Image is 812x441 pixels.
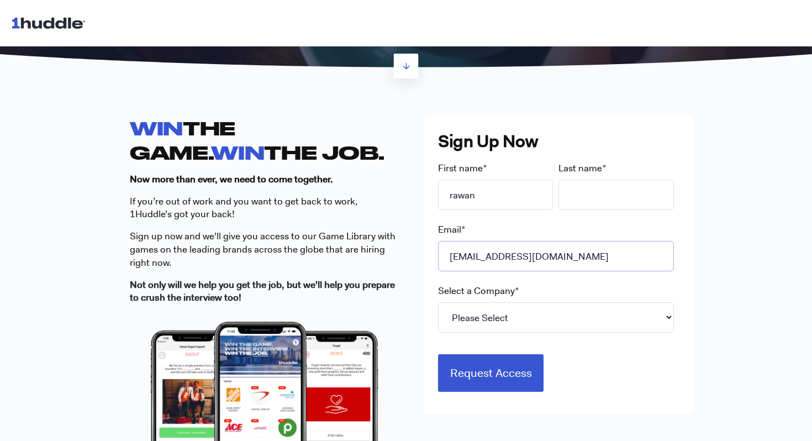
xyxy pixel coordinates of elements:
p: S [130,230,399,269]
span: WIN [211,141,264,163]
strong: Now more than ever, we need to come together. [130,173,333,185]
h3: Sign Up Now [438,130,679,153]
input: Request Access [438,354,544,392]
span: Select a Company [438,285,515,297]
span: Last name [558,162,602,174]
strong: Not only will we help you get the job, but we'll help you prepare to crush the interview too! [130,279,395,304]
span: WIN [130,117,183,139]
span: Email [438,223,461,235]
span: ign up now and we'll give you access to our Game Library with games on the leading brands across ... [130,230,396,269]
span: First name [438,162,483,174]
img: 1huddle [11,12,90,33]
strong: THE GAME. THE JOB. [130,117,384,162]
span: If you’re out of work and you want to get back to work, 1Huddle’s got your back! [130,195,357,221]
